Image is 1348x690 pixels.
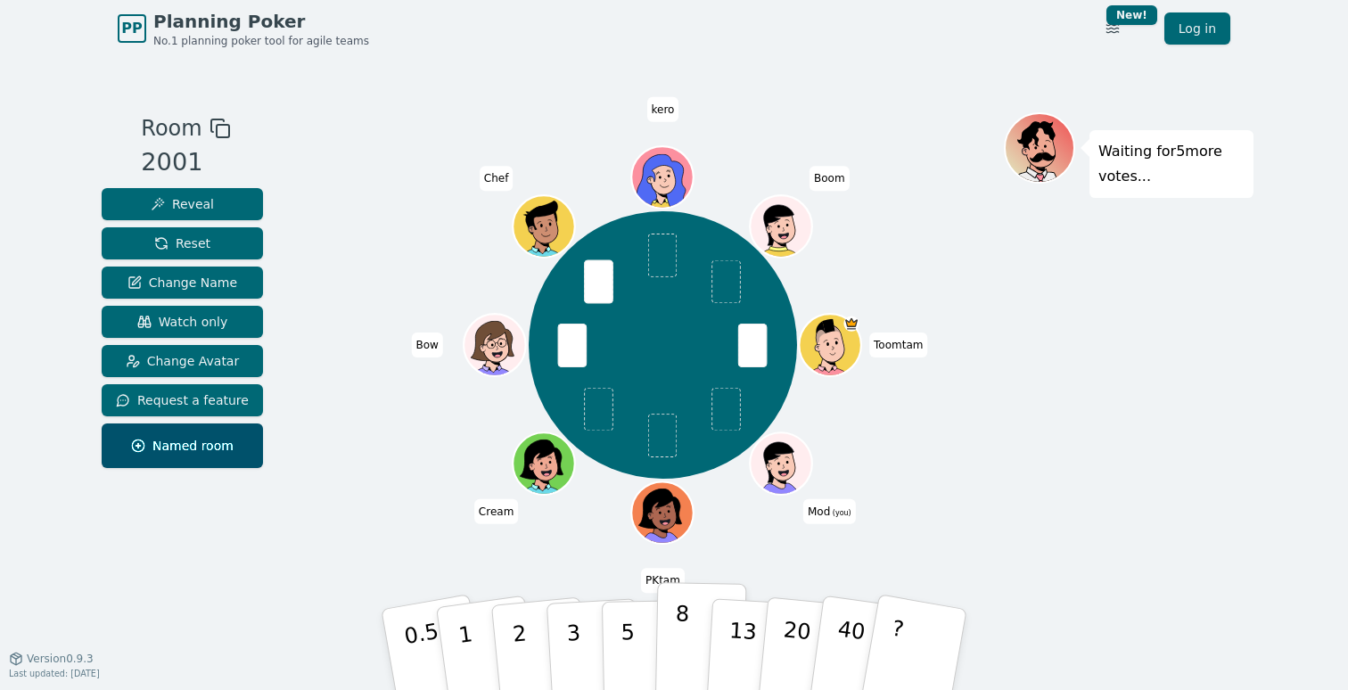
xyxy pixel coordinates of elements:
span: Last updated: [DATE] [9,669,100,678]
button: Version0.9.3 [9,652,94,666]
button: Named room [102,423,263,468]
button: Watch only [102,306,263,338]
span: Click to change your name [474,499,518,524]
button: Request a feature [102,384,263,416]
span: Click to change your name [480,166,514,191]
button: Reset [102,227,263,259]
p: Waiting for 5 more votes... [1098,139,1245,189]
span: Watch only [137,313,228,331]
button: New! [1097,12,1129,45]
span: Click to change your name [810,166,850,191]
a: Log in [1164,12,1230,45]
span: Change Avatar [126,352,240,370]
button: Change Avatar [102,345,263,377]
span: Reset [154,234,210,252]
a: PPPlanning PokerNo.1 planning poker tool for agile teams [118,9,369,48]
span: Request a feature [116,391,249,409]
span: Reveal [151,195,214,213]
button: Click to change your avatar [752,434,810,492]
span: Room [141,112,201,144]
span: Click to change your name [647,97,679,122]
span: (you) [830,509,851,517]
span: Change Name [127,274,237,292]
div: 2001 [141,144,230,181]
span: Toomtam is the host [844,316,859,331]
span: Named room [131,437,234,455]
button: Change Name [102,267,263,299]
span: Version 0.9.3 [27,652,94,666]
button: Reveal [102,188,263,220]
span: Click to change your name [803,499,856,524]
div: New! [1106,5,1157,25]
span: Click to change your name [869,333,927,357]
span: Click to change your name [641,568,685,593]
span: Planning Poker [153,9,369,34]
span: Click to change your name [412,333,443,357]
span: PP [121,18,142,39]
span: No.1 planning poker tool for agile teams [153,34,369,48]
